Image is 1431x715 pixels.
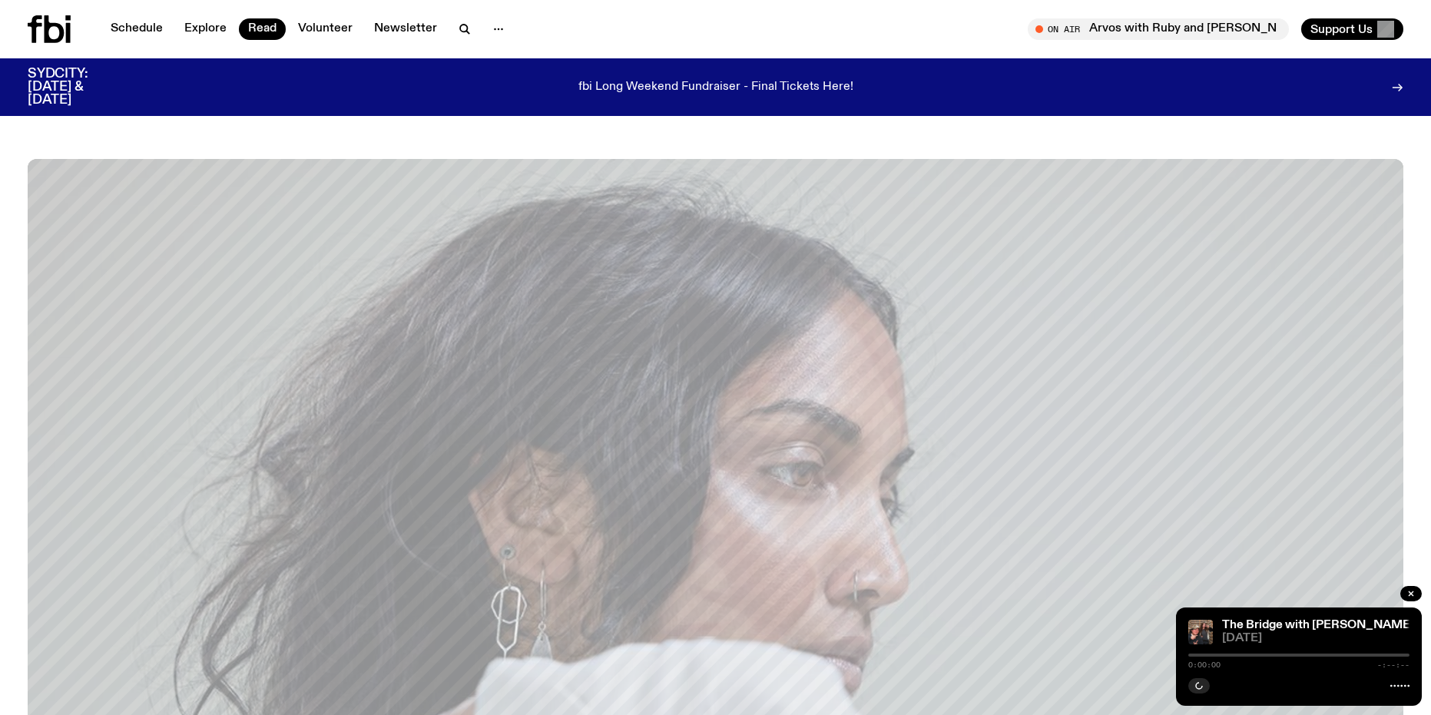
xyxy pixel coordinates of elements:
[1188,661,1221,669] span: 0:00:00
[1310,22,1373,36] span: Support Us
[239,18,286,40] a: Read
[1301,18,1403,40] button: Support Us
[1028,18,1289,40] button: On AirArvos with Ruby and [PERSON_NAME]
[289,18,362,40] a: Volunteer
[578,81,853,94] p: fbi Long Weekend Fundraiser - Final Tickets Here!
[175,18,236,40] a: Explore
[101,18,172,40] a: Schedule
[1377,661,1409,669] span: -:--:--
[365,18,446,40] a: Newsletter
[1222,633,1409,644] span: [DATE]
[28,68,126,107] h3: SYDCITY: [DATE] & [DATE]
